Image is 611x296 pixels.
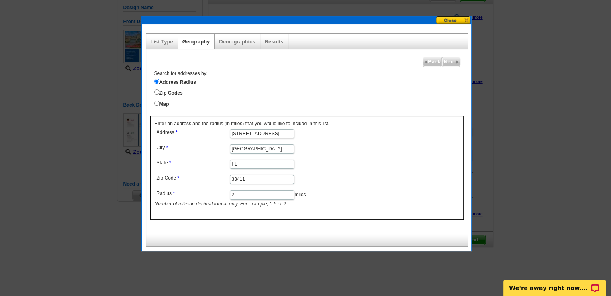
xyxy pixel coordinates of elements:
[442,57,460,67] span: Next
[155,188,368,207] dd: miles
[154,79,159,84] input: Address Radius
[423,57,442,67] a: Back
[154,77,468,86] label: Address Radius
[154,99,468,108] label: Map
[157,190,229,197] label: Radius
[150,70,468,108] div: Search for addresses by:
[157,160,229,166] label: State
[157,144,229,151] label: City
[424,60,428,64] img: button-prev-arrow-gray.png
[157,129,229,136] label: Address
[423,57,441,67] span: Back
[219,39,255,45] a: Demographics
[157,175,229,182] label: Zip Code
[182,39,210,45] a: Geography
[150,116,464,220] div: Enter an address and the radius (in miles) that you would like to include in this list.
[442,57,460,67] a: Next
[154,88,468,97] label: Zip Codes
[155,201,288,207] i: Number of miles in decimal format only. For example, 0.5 or 2.
[498,271,611,296] iframe: LiveChat chat widget
[154,101,159,106] input: Map
[154,89,159,95] input: Zip Codes
[265,39,284,45] a: Results
[455,60,459,64] img: button-next-arrow-gray.png
[151,39,173,45] a: List Type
